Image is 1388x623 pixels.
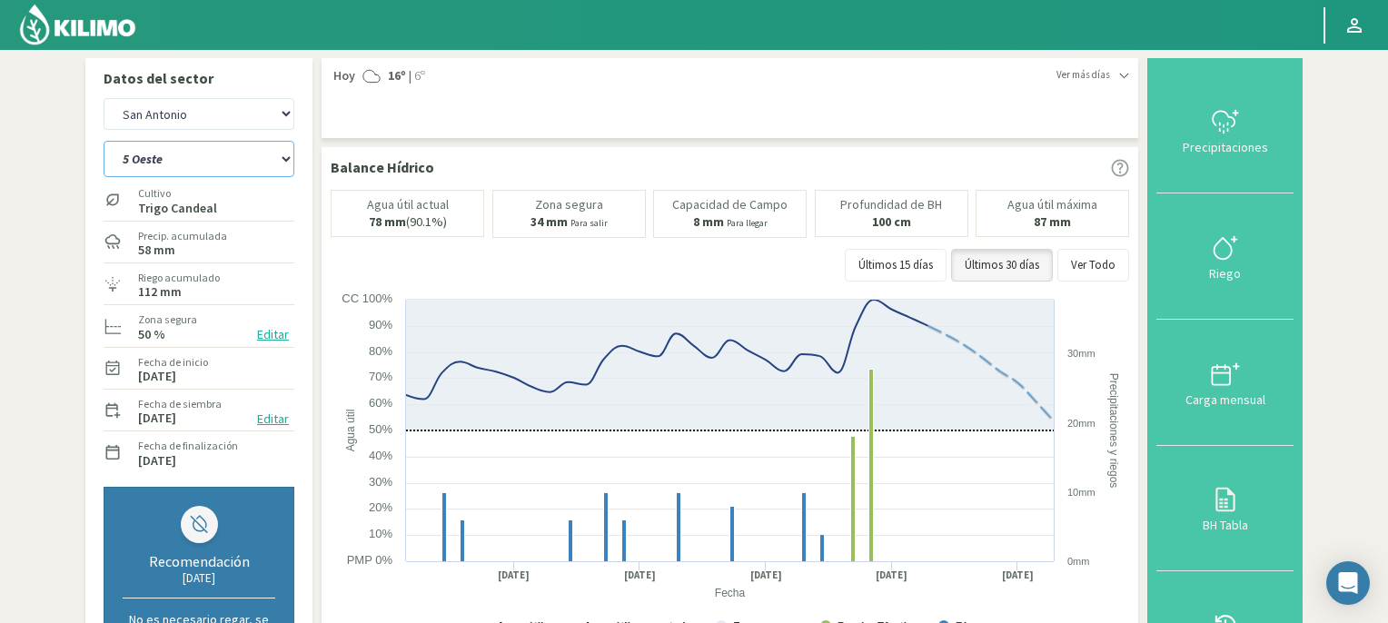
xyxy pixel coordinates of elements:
button: BH Tabla [1156,446,1294,572]
p: Datos del sector [104,67,294,89]
div: Open Intercom Messenger [1326,561,1370,605]
label: Trigo Candeal [138,203,217,214]
strong: 16º [388,67,406,84]
p: Profundidad de BH [840,198,942,212]
img: Kilimo [18,3,137,46]
text: [DATE] [498,569,530,582]
span: | [409,67,411,85]
text: 30mm [1067,348,1096,359]
div: Carga mensual [1162,393,1288,406]
button: Editar [252,324,294,345]
b: 34 mm [530,213,568,230]
label: Zona segura [138,311,197,328]
div: Precipitaciones [1162,141,1288,153]
text: CC 100% [342,292,392,305]
label: Cultivo [138,185,217,202]
text: Agua útil [344,409,357,451]
span: Hoy [331,67,355,85]
text: 40% [369,449,392,462]
p: Balance Hídrico [331,156,434,178]
p: (90.1%) [369,215,447,229]
text: 30% [369,475,392,489]
p: Zona segura [535,198,603,212]
text: 80% [369,344,392,358]
label: Fecha de siembra [138,396,222,412]
button: Carga mensual [1156,320,1294,446]
text: Precipitaciones y riegos [1107,372,1120,488]
button: Ver Todo [1057,249,1129,282]
text: 70% [369,370,392,383]
text: Fecha [715,587,746,599]
b: 100 cm [872,213,911,230]
b: 8 mm [693,213,724,230]
text: [DATE] [624,569,656,582]
text: [DATE] [1002,569,1034,582]
div: Recomendación [123,552,275,570]
p: Agua útil actual [367,198,449,212]
div: BH Tabla [1162,519,1288,531]
text: 0mm [1067,556,1089,567]
button: Editar [252,409,294,430]
small: Para salir [570,217,608,229]
span: 6º [411,67,425,85]
label: [DATE] [138,412,176,424]
button: Últimos 30 días [951,249,1053,282]
b: 78 mm [369,213,406,230]
div: [DATE] [123,570,275,586]
text: [DATE] [876,569,907,582]
text: PMP 0% [347,553,393,567]
label: 112 mm [138,286,182,298]
label: [DATE] [138,455,176,467]
label: 58 mm [138,244,175,256]
label: [DATE] [138,371,176,382]
button: Últimos 15 días [845,249,947,282]
p: Agua útil máxima [1007,198,1097,212]
div: Riego [1162,267,1288,280]
b: 87 mm [1034,213,1071,230]
text: 10mm [1067,487,1096,498]
text: [DATE] [750,569,782,582]
label: Precip. acumulada [138,228,227,244]
text: 20mm [1067,418,1096,429]
label: Riego acumulado [138,270,220,286]
label: Fecha de finalización [138,438,238,454]
text: 50% [369,422,392,436]
text: 60% [369,396,392,410]
text: 10% [369,527,392,540]
label: Fecha de inicio [138,354,208,371]
button: Precipitaciones [1156,67,1294,193]
small: Para llegar [727,217,768,229]
span: Ver más días [1056,67,1110,83]
label: 50 % [138,329,165,341]
text: 20% [369,500,392,514]
p: Capacidad de Campo [672,198,788,212]
text: 90% [369,318,392,331]
button: Riego [1156,193,1294,320]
